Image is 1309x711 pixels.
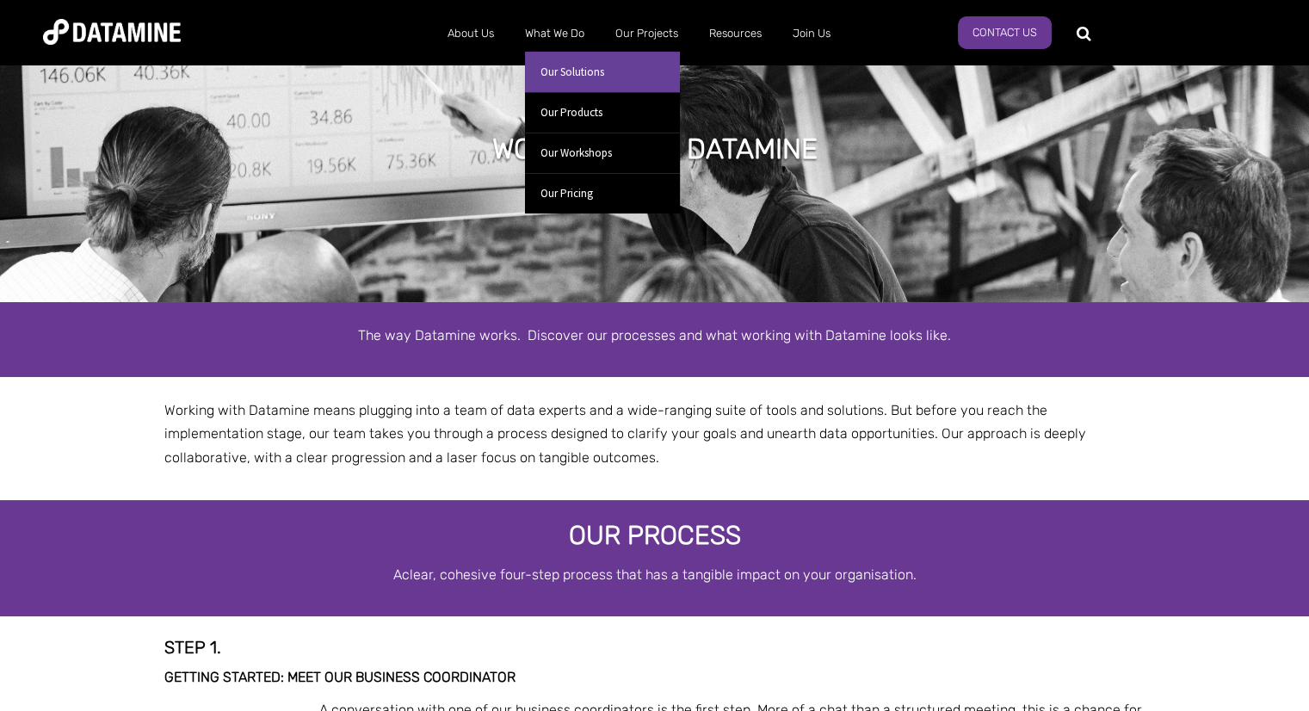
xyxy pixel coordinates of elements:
a: Our Workshops [525,133,680,173]
a: Contact Us [958,16,1052,49]
strong: Step 1. [164,637,221,658]
a: Our Projects [600,11,694,56]
a: What We Do [509,11,600,56]
span: Our Process [569,520,741,551]
img: Banking & Financial [164,478,165,479]
a: Our Solutions [525,52,680,92]
span: A [393,566,402,583]
h1: Working with Datamine [492,130,818,168]
p: The way Datamine works. Discover our processes and what working with Datamine looks like. [164,324,1145,347]
span: Working with Datamine means plugging into a team of data experts and a wide-ranging suite of tool... [164,402,1086,465]
span: clear, cohesive four-step process that has a tangible impact on your organisation. [402,566,917,583]
a: Join Us [777,11,846,56]
span: Getting started: Meet our business coordinator [164,669,516,685]
img: Datamine [43,19,181,45]
a: About Us [432,11,509,56]
a: Resources [694,11,777,56]
a: Our Products [525,92,680,133]
a: Our Pricing [525,173,680,213]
